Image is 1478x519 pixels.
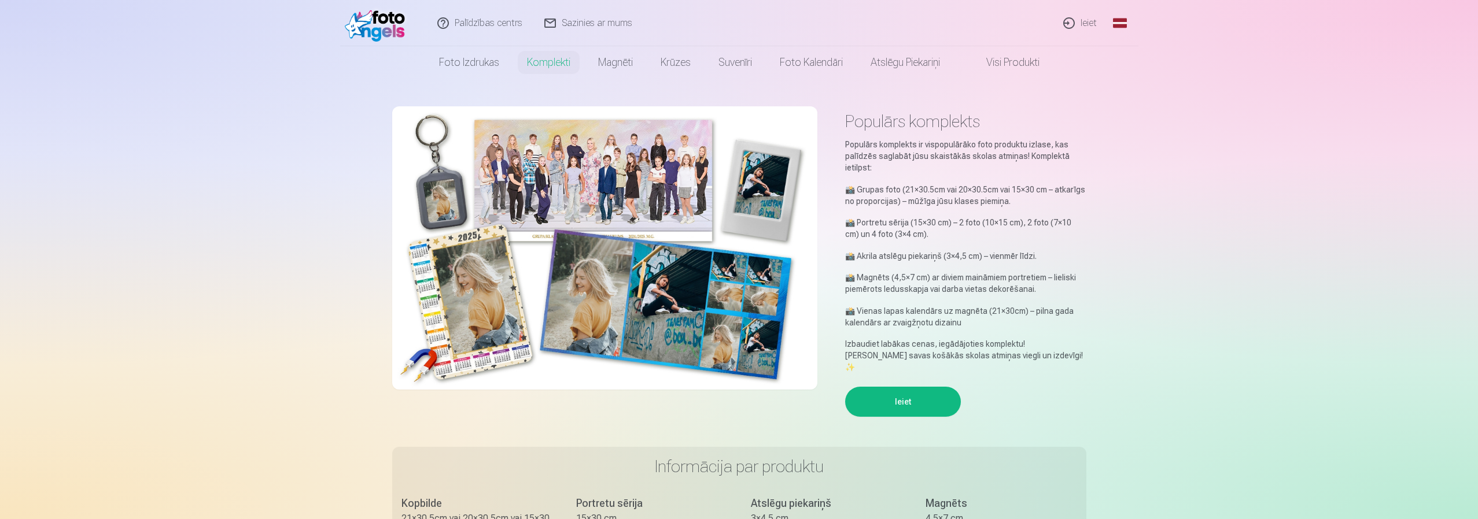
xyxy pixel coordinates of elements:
[513,46,584,79] a: Komplekti
[845,272,1086,295] p: 📸 Magnēts (4,5×7 cm) ar diviem maināmiem portretiem – lieliski piemērots ledusskapja vai darba vi...
[845,184,1086,207] p: 📸 Grupas foto (21×30.5cm vai 20×30.5cm vai 15×30 cm – atkarīgs no proporcijas) – mūžīga jūsu klas...
[647,46,705,79] a: Krūzes
[345,5,411,42] img: /fa1
[576,495,728,511] div: Portretu sērija
[425,46,513,79] a: Foto izdrukas
[751,495,902,511] div: Atslēgu piekariņš
[584,46,647,79] a: Magnēti
[845,338,1086,373] p: Izbaudiet labākas cenas, iegādājoties komplektu! [PERSON_NAME] savas košākās skolas atmiņas viegl...
[857,46,954,79] a: Atslēgu piekariņi
[705,46,766,79] a: Suvenīri
[401,495,553,511] div: Kopbilde
[766,46,857,79] a: Foto kalendāri
[845,250,1086,262] p: 📸 Akrila atslēgu piekariņš (3×4,5 cm) – vienmēr līdzi.
[401,456,1077,477] h3: Informācija par produktu
[845,305,1086,328] p: 📸 Vienas lapas kalendārs uz magnēta (21×30cm) – pilna gada kalendārs ar zvaigžņotu dizainu
[926,495,1077,511] div: Magnēts
[845,217,1086,240] p: 📸 Portretu sērija (15×30 cm) – 2 foto (10×15 cm), 2 foto (7×10 cm) un 4 foto (3×4 cm).
[954,46,1053,79] a: Visi produkti
[845,139,1086,173] p: Populārs komplekts ir vispopulārāko foto produktu izlase, kas palīdzēs saglabāt jūsu skaistākās s...
[845,387,961,417] button: Ieiet
[845,111,1086,132] h1: Populārs komplekts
